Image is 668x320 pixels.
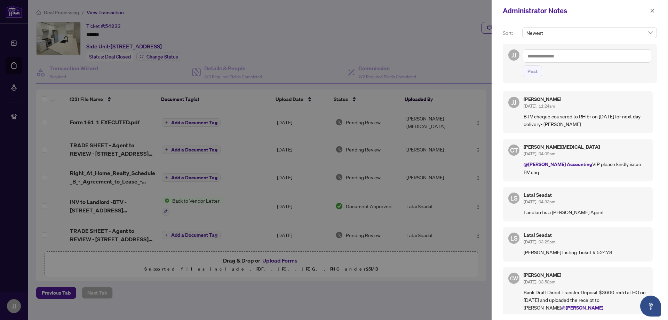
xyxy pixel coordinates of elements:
span: JJ [511,50,516,60]
span: @[PERSON_NAME] [561,304,603,311]
span: [DATE], 03:29pm [524,239,555,244]
span: [DATE], 04:33pm [524,199,555,204]
span: @[PERSON_NAME] Accounting [524,161,592,167]
button: Open asap [640,296,661,317]
p: Sort: [503,29,519,37]
h5: Latai Seadat [524,193,647,197]
span: Newest [526,28,653,38]
span: JJ [511,97,516,107]
span: LS [510,193,518,203]
div: Administrator Notes [503,6,648,16]
span: CW [510,274,518,282]
p: BTV cheque couriered to RH br on [DATE] for next day delivery- [PERSON_NAME] [524,112,647,128]
span: [DATE], 04:02pm [524,151,555,156]
h5: [PERSON_NAME] [524,97,647,102]
span: [DATE], 03:50pm [524,279,555,284]
span: CT [510,145,518,155]
h5: [PERSON_NAME] [524,273,647,278]
span: [DATE], 11:24am [524,103,555,109]
span: LS [510,233,518,243]
button: Post [523,65,542,77]
p: Landlord is a [PERSON_NAME] Agent [524,208,647,216]
p: Bank Draft Direct Transfer Deposit $3600 rec'd at HO on [DATE] and uploaded the receipt to [PERSO... [524,288,647,312]
h5: Latai Seadat [524,233,647,237]
p: VIP please kindly issue BV chq [524,160,647,176]
p: [PERSON_NAME] Listing Ticket # 52478 [524,248,647,256]
h5: [PERSON_NAME][MEDICAL_DATA] [524,145,647,149]
span: close [650,8,655,13]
